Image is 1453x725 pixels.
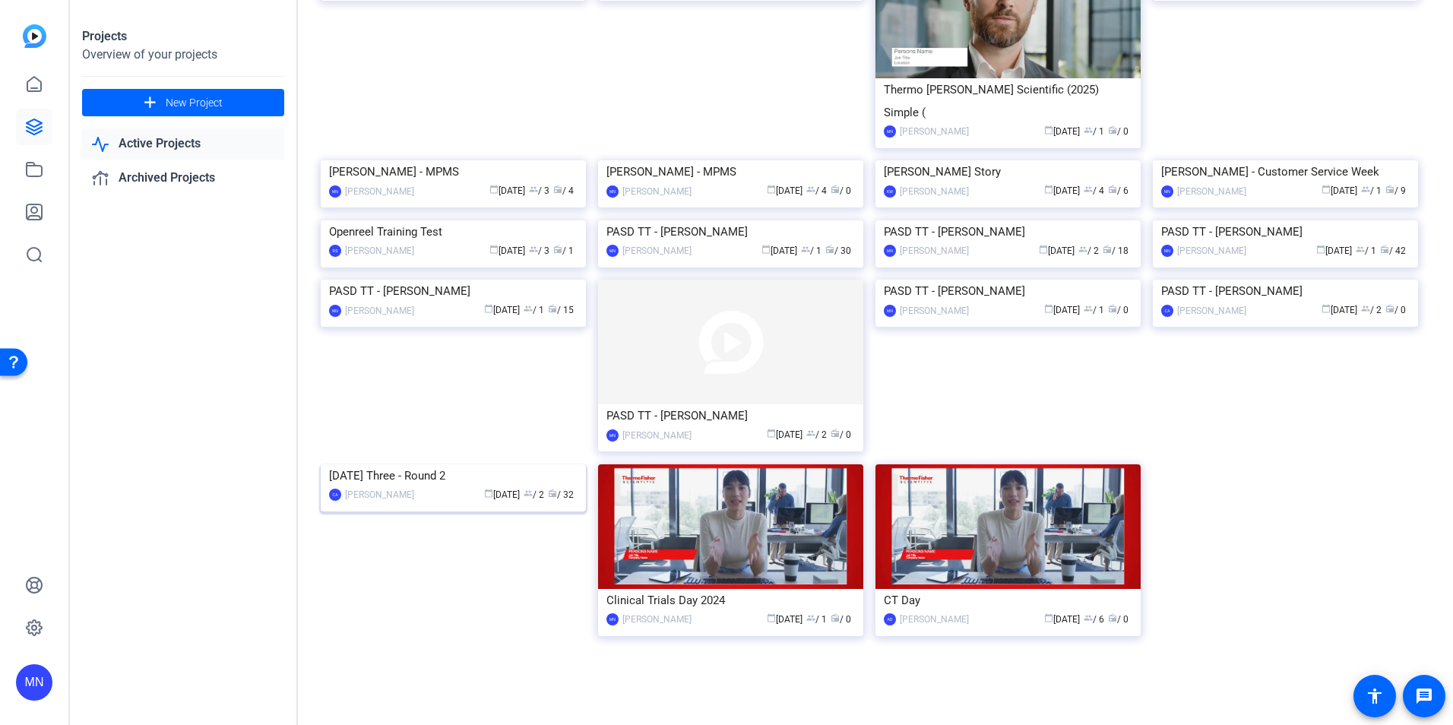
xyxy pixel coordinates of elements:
div: PASD TT - [PERSON_NAME] [1161,220,1410,243]
div: [PERSON_NAME] [900,612,969,627]
span: [DATE] [1044,126,1080,137]
span: / 4 [1084,185,1104,196]
div: Openreel Training Test [329,220,578,243]
span: group [524,489,533,498]
span: / 1 [1361,185,1382,196]
span: calendar_today [1044,125,1053,135]
div: [PERSON_NAME] - MPMS [329,160,578,183]
div: Clinical Trials Day 2024 [606,589,855,612]
div: RS [329,245,341,257]
span: group [1084,613,1093,622]
span: group [1361,304,1370,313]
span: calendar_today [761,245,771,254]
span: calendar_today [1044,185,1053,194]
div: [PERSON_NAME] [1177,184,1246,199]
span: radio [831,185,840,194]
div: KW [884,185,896,198]
span: group [529,245,538,254]
div: MN [884,245,896,257]
span: radio [1380,245,1389,254]
div: MN [606,245,619,257]
div: CA [1161,305,1173,317]
mat-icon: message [1415,687,1433,705]
span: calendar_today [1039,245,1048,254]
span: calendar_today [489,245,499,254]
span: group [806,429,815,438]
span: group [524,304,533,313]
span: group [1356,245,1365,254]
div: [PERSON_NAME] [900,303,969,318]
div: Overview of your projects [82,46,284,64]
span: / 4 [553,185,574,196]
div: CA [329,489,341,501]
div: [PERSON_NAME] [622,243,692,258]
span: calendar_today [1044,304,1053,313]
div: PASD TT - [PERSON_NAME] [606,404,855,427]
span: / 1 [1084,305,1104,315]
div: [PERSON_NAME] [345,487,414,502]
span: / 32 [548,489,574,500]
span: radio [831,613,840,622]
span: / 0 [1385,305,1406,315]
div: [PERSON_NAME] [622,428,692,443]
span: group [529,185,538,194]
span: / 2 [1078,245,1099,256]
span: / 30 [825,245,851,256]
span: / 3 [529,245,549,256]
mat-icon: add [141,93,160,112]
div: [PERSON_NAME] [900,124,969,139]
span: radio [1108,125,1117,135]
div: MN [1161,185,1173,198]
span: [DATE] [1044,305,1080,315]
span: / 0 [1108,126,1129,137]
span: / 1 [806,614,827,625]
div: [PERSON_NAME] [900,243,969,258]
span: radio [1108,304,1117,313]
div: MN [16,664,52,701]
span: / 18 [1103,245,1129,256]
div: [PERSON_NAME] [622,612,692,627]
span: / 4 [806,185,827,196]
div: [PERSON_NAME] Story [884,160,1132,183]
span: / 0 [831,185,851,196]
span: / 1 [801,245,821,256]
div: MN [884,305,896,317]
span: / 9 [1385,185,1406,196]
span: radio [553,185,562,194]
span: / 6 [1108,185,1129,196]
span: / 2 [1361,305,1382,315]
a: Archived Projects [82,163,284,194]
span: group [1084,304,1093,313]
span: [DATE] [484,489,520,500]
span: group [801,245,810,254]
span: calendar_today [484,304,493,313]
span: group [1361,185,1370,194]
span: calendar_today [1322,304,1331,313]
span: calendar_today [1322,185,1331,194]
span: radio [831,429,840,438]
span: [DATE] [1039,245,1075,256]
span: calendar_today [767,429,776,438]
span: [DATE] [1044,614,1080,625]
span: radio [1108,613,1117,622]
div: PASD TT - [PERSON_NAME] [329,280,578,302]
div: [PERSON_NAME] - MPMS [606,160,855,183]
span: radio [825,245,834,254]
span: / 0 [1108,614,1129,625]
span: / 0 [831,614,851,625]
span: calendar_today [489,185,499,194]
div: AD [884,613,896,625]
span: [DATE] [1322,305,1357,315]
div: Projects [82,27,284,46]
span: / 1 [524,305,544,315]
span: group [1084,125,1093,135]
span: [DATE] [767,429,802,440]
span: New Project [166,95,223,111]
span: group [1084,185,1093,194]
span: radio [553,245,562,254]
span: [DATE] [489,185,525,196]
div: PASD TT - [PERSON_NAME] [884,280,1132,302]
span: radio [548,489,557,498]
span: / 6 [1084,614,1104,625]
span: calendar_today [1316,245,1325,254]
